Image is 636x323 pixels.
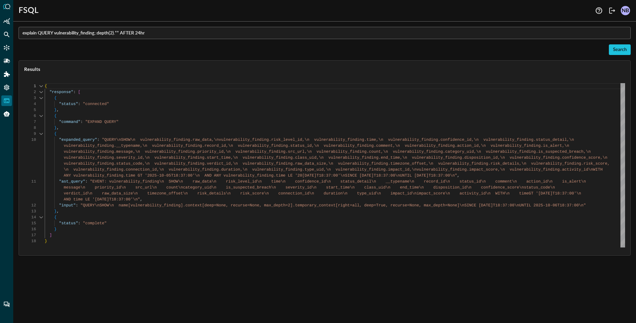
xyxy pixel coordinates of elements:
span: ty_finding.activity_id\nWITH [536,167,603,172]
h1: FSQL [19,5,39,16]
span: "ast_query" [59,179,85,184]
span: "EXPAND QUERY" [85,120,119,124]
span: "expanded_query" [59,137,97,142]
span: } [54,227,57,232]
div: 12 [24,202,36,208]
div: 14 [24,214,36,220]
span: "status" [59,102,78,106]
div: Click to collapse the range. [37,95,45,101]
span: "status" [59,221,78,226]
span: t[deep=None, recurse=None, max_depth=2].temporary_ [200,203,319,208]
div: 8 [24,125,36,131]
span: ss_uid,\n vulnerability_finding.end_time,\n vuln [302,155,421,160]
span: : [73,90,75,94]
span: , [57,108,59,112]
div: 10 [24,137,36,143]
span: , [140,197,142,202]
div: Click to collapse the range. [37,113,45,119]
span: n status_id\n comment\n action_id\n is [448,179,567,184]
span: } [45,239,47,243]
div: 5 [24,107,36,113]
div: NB [621,6,630,15]
div: Settings [1,82,12,93]
div: Click to collapse the range. [37,83,45,89]
span: n status_detail\n __typename\n record_id\ [328,179,448,184]
span: "connected" [83,102,109,106]
span: erability_finding.risk_score, [541,161,610,166]
span: } [54,126,57,130]
span: vulnerability_finding.risk_level_id,\n vulnerabi [219,137,336,142]
div: Click to collapse the range. [37,89,45,95]
span: et,\n vulnerability_finding.risk_details,\n vuln [421,161,541,166]
span: y_finding.verdict_id,\n vulnerability_finding.raw [183,161,302,166]
span: AND time LE '[DATE]T18:37:00'\n" [64,197,140,202]
div: Click to collapse the range. [37,214,45,220]
span: , [57,126,59,130]
div: 9 [24,131,36,137]
button: Help [594,5,604,16]
button: Logout [607,5,617,16]
div: 15 [24,220,36,226]
span: ence_id,\n vulnerability_finding.status_detail,\n [455,137,574,142]
span: \n vulnerability_finding.connection_id,\n vulner [64,167,183,172]
span: "QUERY\nSHOW\n name[vulnerability_finding].contex [80,203,200,208]
span: bility_finding.action_id,\n vulnerability_finding [421,143,541,148]
div: Connectors [1,42,12,53]
span: erity_id\n start_time\n class_uid\n end_t [293,185,412,190]
span: message\n priority_id\n src_url\n count\n [64,185,183,190]
span: "complete" [83,221,107,226]
span: s_id,\n vulnerability_finding.comment,\n vulnera [302,143,421,148]
span: vulnerability_finding.status_code,\n vulnerabilit [64,161,183,166]
span: pth=None]\nSINCE [DATE]T18:37:00\nUNTIL 2025-1 [438,203,548,208]
span: : [78,102,80,106]
div: 18 [24,238,36,244]
div: Click to collapse the range. [37,131,45,137]
span: "command" [59,120,80,124]
span: y_finding.start_time,\n vulnerability_finding.cla [183,155,302,160]
span: { [54,114,57,118]
span: _finding.record_id,\n vulnerability_finding.statu [183,143,302,148]
span: status_code\n [524,185,555,190]
span: "input" [59,203,75,208]
div: 6 [24,113,36,119]
div: Federated Search [1,29,12,40]
span: vulnerability_finding.severity_id,\n vulnerabilit [64,155,183,160]
span: [ [78,90,80,94]
div: 11 [24,179,36,185]
div: Pipelines [1,56,12,66]
div: Addons [2,69,12,80]
span: nding.priority_id,\n vulnerability_finding.src_ur [183,149,302,154]
div: 3 [24,95,36,101]
span: s_suspected_breach,\n [541,149,591,154]
div: 1 [24,83,36,89]
span: { [54,132,57,136]
div: 2 [24,89,36,95]
div: Query Agent [1,109,12,119]
span: ANY vulnerability_finding.time GT '2025-10-05T18:3 [64,173,183,178]
span: vulnerability_finding.message,\n vulnerability_fi [64,149,183,154]
span: y_finding.category_uid,\n vulnerability_finding.i [421,149,541,154]
div: 16 [24,226,36,232]
span: erability_finding.disposition_id,\n vulnerability [421,155,541,160]
span: , [457,173,460,178]
span: .type_uid,\n vulnerability_finding.impact_id,\n [302,167,417,172]
span: 7:00'\n AND ANY vulnerability_finding.time LE '20 [183,173,302,178]
span: : [76,203,78,208]
span: \n risk_details\n risk_score\n connection [183,191,302,196]
span: "response" [49,90,73,94]
span: l,\n vulnerability_finding.count,\n vulnerabilit [302,149,421,154]
span: _data_size,\n vulnerability_finding.timezone_offs [302,161,421,166]
span: .is_alert,\n [541,143,569,148]
span: Results [24,66,625,73]
span: IL [DATE]T18:37:00\n" [407,173,457,178]
span: lity_finding.time,\n vulnerability_finding.confid [336,137,455,142]
span: } [54,108,57,112]
span: "QUERY\nSHOW\n vulnerability_finding.raw_data,\n [102,137,219,142]
span: "EVENT: vulnerability_finding\n SHOW\n raw_dat [90,179,209,184]
span: ime\n disposition_id\n confidence_score\n [412,185,524,190]
span: : [85,179,87,184]
div: 17 [24,232,36,238]
div: 4 [24,101,36,107]
span: ] [49,233,52,238]
span: verdict_id\n raw_data_size\n timezone_offset [64,191,183,196]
